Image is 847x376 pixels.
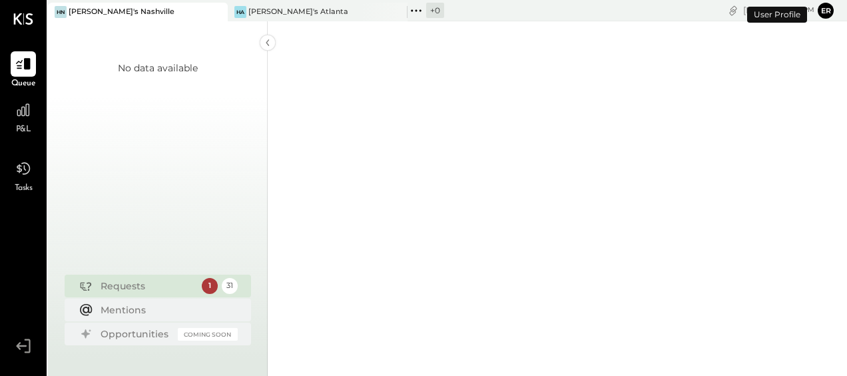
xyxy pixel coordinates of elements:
a: Tasks [1,156,46,195]
div: Opportunities [101,327,171,341]
div: Requests [101,279,195,293]
div: Coming Soon [178,328,238,341]
div: [PERSON_NAME]'s Nashville [69,7,174,17]
a: P&L [1,97,46,136]
div: 1 [202,278,218,294]
div: HA [234,6,246,18]
div: HN [55,6,67,18]
span: Queue [11,78,36,90]
span: P&L [16,124,31,136]
span: pm [803,5,814,15]
a: Queue [1,51,46,90]
div: Mentions [101,303,231,317]
div: copy link [726,3,740,17]
span: 5 : 19 [774,4,801,17]
span: Tasks [15,183,33,195]
div: No data available [118,61,198,75]
div: 31 [222,278,238,294]
div: User Profile [747,7,807,23]
div: [PERSON_NAME]'s Atlanta [248,7,348,17]
div: + 0 [426,3,444,18]
div: [DATE] [743,4,814,17]
button: Er [818,3,834,19]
